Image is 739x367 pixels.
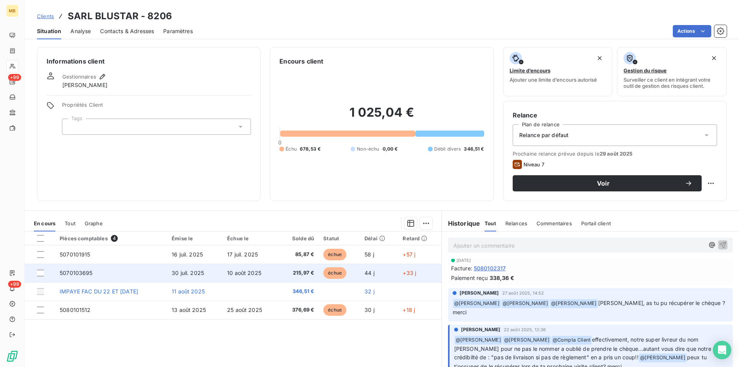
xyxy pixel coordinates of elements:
[6,350,18,362] img: Logo LeanPay
[364,307,375,313] span: 30 j
[503,47,613,96] button: Limite d’encoursAjouter une limite d’encours autorisé
[323,249,346,260] span: échue
[69,123,75,130] input: Ajouter une valeur
[403,235,436,241] div: Retard
[60,251,90,258] span: 5070101915
[100,27,154,35] span: Contacts & Adresses
[513,151,717,157] span: Prochaine relance prévue depuis le
[456,258,471,263] span: [DATE]
[442,219,480,228] h6: Historique
[434,146,461,152] span: Débit divers
[323,304,346,316] span: échue
[65,220,75,226] span: Tout
[60,270,93,276] span: 5070103695
[600,151,633,157] span: 29 août 2025
[172,288,205,295] span: 11 août 2025
[227,235,274,241] div: Échue le
[513,175,702,191] button: Voir
[510,77,597,83] span: Ajouter une limite d’encours autorisé
[474,264,506,272] span: 5080102317
[163,27,193,35] span: Paramètres
[279,105,484,128] h2: 1 025,04 €
[284,288,314,295] span: 346,51 €
[85,220,103,226] span: Graphe
[284,251,314,258] span: 85,87 €
[227,307,262,313] span: 25 août 2025
[364,270,375,276] span: 44 j
[503,336,551,345] span: @ [PERSON_NAME]
[552,336,592,345] span: @ Compta Client
[464,146,484,152] span: 346,51 €
[62,74,96,80] span: Gestionnaires
[364,288,375,295] span: 32 j
[62,81,107,89] span: [PERSON_NAME]
[300,146,321,152] span: 678,53 €
[227,270,261,276] span: 10 août 2025
[60,235,162,242] div: Pièces comptables
[504,327,546,332] span: 22 août 2025, 12:36
[502,291,544,295] span: 27 août 2025, 14:52
[284,235,314,241] div: Solde dû
[624,77,720,89] span: Surveiller ce client en intégrant votre outil de gestion des risques client.
[284,306,314,314] span: 376,69 €
[364,251,374,258] span: 58 j
[172,270,204,276] span: 30 juil. 2025
[639,354,687,362] span: @ [PERSON_NAME]
[522,180,685,186] span: Voir
[6,5,18,17] div: MB
[357,146,379,152] span: Non-échu
[364,235,393,241] div: Délai
[505,220,527,226] span: Relances
[617,47,727,96] button: Gestion du risqueSurveiller ce client en intégrant votre outil de gestion des risques client.
[513,111,717,120] h6: Relance
[37,27,61,35] span: Situation
[624,67,667,74] span: Gestion du risque
[451,264,472,272] span: Facture :
[451,274,488,282] span: Paiement reçu
[286,146,297,152] span: Échu
[537,220,572,226] span: Commentaires
[37,12,54,20] a: Clients
[284,269,314,277] span: 215,97 €
[581,220,611,226] span: Portail client
[111,235,118,242] span: 4
[383,146,398,152] span: 0,00 €
[490,274,514,282] span: 338,36 €
[485,220,496,226] span: Tout
[172,307,206,313] span: 13 août 2025
[673,25,711,37] button: Actions
[460,290,499,297] span: [PERSON_NAME]
[403,270,416,276] span: +33 j
[523,161,544,168] span: Niveau 7
[454,336,713,361] span: effectivement, notre super livreur du nom [PERSON_NAME] pour ne pas le nommer a oublié de prendre...
[453,299,501,308] span: @ [PERSON_NAME]
[502,299,549,308] span: @ [PERSON_NAME]
[172,235,218,241] div: Émise le
[279,57,323,66] h6: Encours client
[713,341,731,359] div: Open Intercom Messenger
[323,267,346,279] span: échue
[519,131,569,139] span: Relance par défaut
[455,336,502,345] span: @ [PERSON_NAME]
[227,251,258,258] span: 17 juil. 2025
[68,9,172,23] h3: SARL BLUSTAR - 8206
[60,307,91,313] span: 5080101512
[172,251,203,258] span: 16 juil. 2025
[323,235,355,241] div: Statut
[60,288,138,295] span: IMPAYE FAC DU 22 ET [DATE]
[278,139,281,146] span: 0
[403,307,415,313] span: +18 j
[461,326,501,333] span: [PERSON_NAME]
[8,281,21,288] span: +99
[403,251,415,258] span: +57 j
[70,27,91,35] span: Analyse
[62,102,251,112] span: Propriétés Client
[453,300,727,315] span: [PERSON_NAME], as tu pu récupérer le chèque ? merci
[8,74,21,81] span: +99
[34,220,55,226] span: En cours
[37,13,54,19] span: Clients
[47,57,251,66] h6: Informations client
[510,67,550,74] span: Limite d’encours
[550,299,598,308] span: @ [PERSON_NAME]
